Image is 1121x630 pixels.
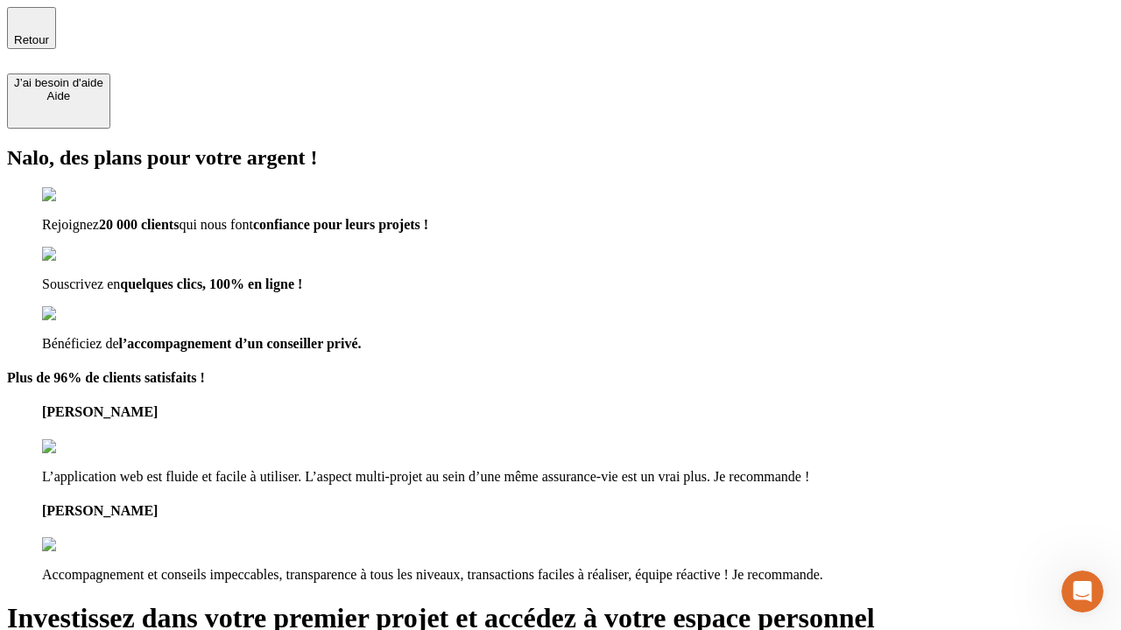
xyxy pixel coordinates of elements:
img: checkmark [42,306,117,322]
img: checkmark [42,247,117,262]
img: checkmark [42,187,117,203]
p: L’application web est fluide et facile à utiliser. L’aspect multi-projet au sein d’une même assur... [42,469,1114,485]
button: J’ai besoin d'aideAide [7,73,110,129]
span: Bénéficiez de [42,336,119,351]
span: Rejoignez [42,217,99,232]
h4: [PERSON_NAME] [42,404,1114,420]
h2: Nalo, des plans pour votre argent ! [7,146,1114,170]
span: confiance pour leurs projets ! [253,217,428,232]
p: Accompagnement et conseils impeccables, transparence à tous les niveaux, transactions faciles à r... [42,567,1114,583]
img: reviews stars [42,537,129,553]
span: Souscrivez en [42,276,120,291]
span: 20 000 clients [99,217,180,232]
span: l’accompagnement d’un conseiller privé. [119,336,362,351]
span: Retour [14,33,49,46]
button: Retour [7,7,56,49]
span: qui nous font [179,217,252,232]
div: Aide [14,89,103,102]
div: J’ai besoin d'aide [14,76,103,89]
span: quelques clics, 100% en ligne ! [120,276,302,291]
iframe: Intercom live chat [1061,570,1103,612]
h4: [PERSON_NAME] [42,503,1114,519]
img: reviews stars [42,439,129,455]
h4: Plus de 96% de clients satisfaits ! [7,370,1114,386]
